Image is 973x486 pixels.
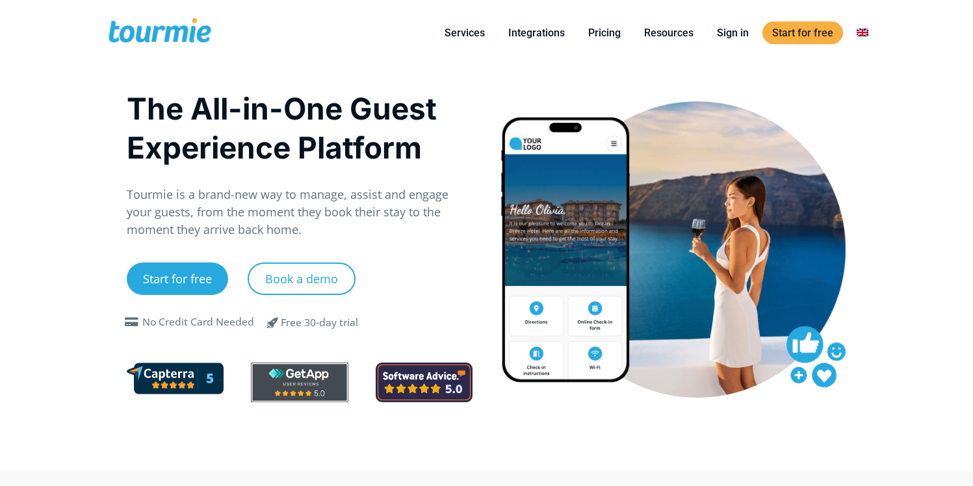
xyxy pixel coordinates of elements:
[578,25,630,41] a: Pricing
[257,314,289,330] span: 
[281,315,358,331] div: Free 30-day trial
[142,314,254,330] div: No Credit Card Needed
[634,25,703,41] a: Resources
[122,317,142,327] span: 
[707,25,759,41] a: Sign in
[127,186,473,238] p: Tourmie is a brand-new way to manage, assist and engage your guests, from the moment they book th...
[127,262,228,295] a: Start for free
[499,25,575,41] a: Integrations
[435,25,495,41] a: Services
[762,21,843,44] a: Start for free
[248,262,356,295] a: Book a demo
[127,89,473,167] h1: The All-in-One Guest Experience Platform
